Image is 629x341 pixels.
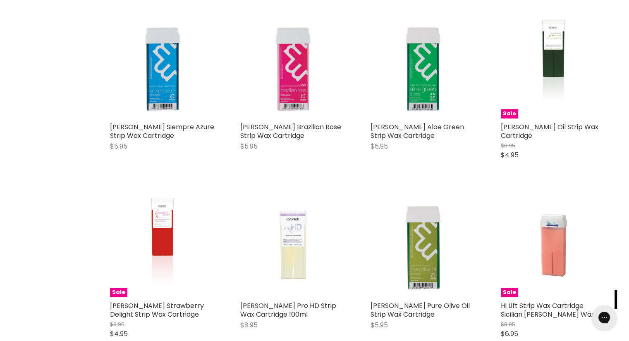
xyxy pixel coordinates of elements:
span: $6.95 [110,320,124,328]
span: $8.95 [501,320,515,328]
a: [PERSON_NAME] Brazilian Rose Strip Wax Cartridge [240,122,341,140]
iframe: Gorgias live chat messenger [588,302,621,333]
span: Sale [501,109,518,118]
span: Sale [501,288,518,297]
img: Mancine Brazilian Rose Strip Wax Cartridge [240,13,346,118]
img: Mancine Pure Olive Oil Strip Wax Cartridge [371,192,476,297]
img: Mancine Siempre Azure Strip Wax Cartridge [110,13,215,118]
span: $6.95 [501,329,518,339]
a: Caron Strawberry Delight Strip Wax CartridgeSale [110,192,215,297]
img: Mancine Aloe Green Strip Wax Cartridge [371,13,476,118]
a: [PERSON_NAME] Siempre Azure Strip Wax Cartridge [110,122,214,140]
a: [PERSON_NAME] Aloe Green Strip Wax Cartridge [371,122,464,140]
a: [PERSON_NAME] Oil Strip Wax Cartridge [501,122,598,140]
span: $6.95 [501,142,515,149]
span: $5.95 [110,142,127,151]
a: Caron Olive Oil Strip Wax CartridgeSale [501,13,606,118]
span: $4.95 [501,150,519,160]
a: [PERSON_NAME] Strawberry Delight Strip Wax Cartridge [110,301,204,319]
span: $5.95 [240,142,258,151]
span: $5.95 [371,320,388,330]
a: [PERSON_NAME] Pure Olive Oil Strip Wax Cartridge [371,301,470,319]
a: Hi Lift Strip Wax Cartridge Sicilian [PERSON_NAME] Wax [501,301,595,319]
span: $4.95 [110,329,128,339]
span: $8.95 [240,320,258,330]
a: Hi Lift Strip Wax Cartridge Sicilian Berry WaxSale [501,192,606,297]
img: Caron Olive Oil Strip Wax Cartridge [518,13,588,118]
img: Caron Pro HD Strip Wax Cartridge 100ml [240,192,346,297]
img: Caron Strawberry Delight Strip Wax Cartridge [127,192,198,297]
img: Hi Lift Strip Wax Cartridge Sicilian Berry Wax [518,192,588,297]
span: Sale [110,288,127,297]
a: [PERSON_NAME] Pro HD Strip Wax Cartridge 100ml [240,301,336,319]
span: $5.95 [371,142,388,151]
